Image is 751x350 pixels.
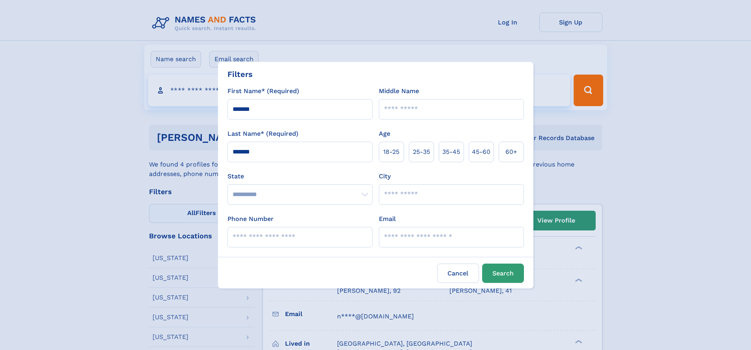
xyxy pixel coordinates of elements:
[413,147,430,157] span: 25‑35
[379,214,396,224] label: Email
[482,264,524,283] button: Search
[505,147,517,157] span: 60+
[379,172,391,181] label: City
[379,86,419,96] label: Middle Name
[227,68,253,80] div: Filters
[442,147,460,157] span: 35‑45
[227,172,373,181] label: State
[383,147,399,157] span: 18‑25
[472,147,490,157] span: 45‑60
[227,129,298,139] label: Last Name* (Required)
[227,86,299,96] label: First Name* (Required)
[437,264,479,283] label: Cancel
[227,214,274,224] label: Phone Number
[379,129,390,139] label: Age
